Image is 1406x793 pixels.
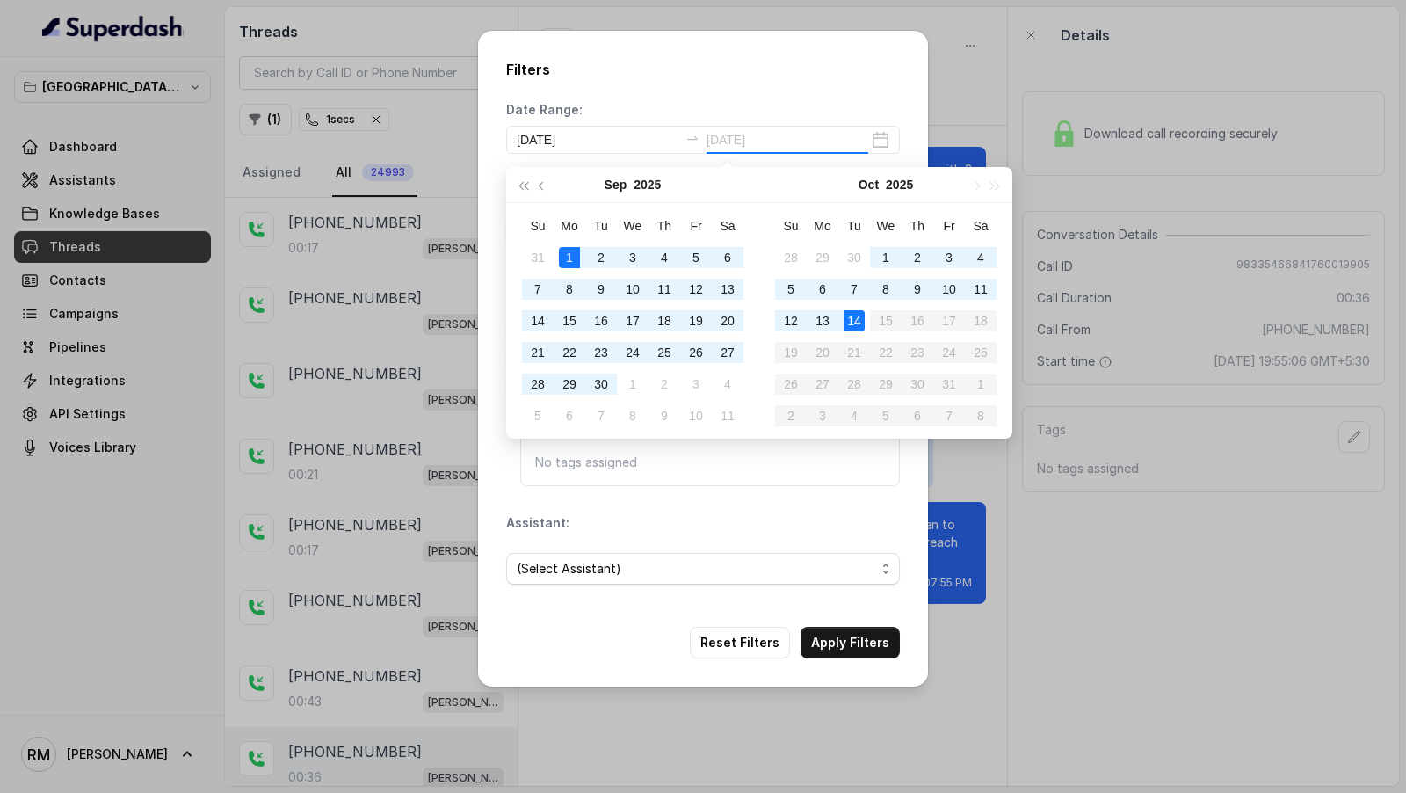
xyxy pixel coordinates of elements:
button: (Select Assistant) [506,553,900,585]
td: 2025-10-14 [838,305,870,337]
div: 7 [527,279,548,300]
td: 2025-09-06 [712,242,743,273]
td: 2025-10-07 [838,273,870,305]
span: (Select Assistant) [517,558,875,579]
td: 2025-09-05 [680,242,712,273]
div: 14 [527,310,548,331]
div: 3 [685,374,707,395]
td: 2025-10-09 [649,400,680,432]
td: 2025-10-03 [933,242,965,273]
div: 30 [591,374,612,395]
div: 7 [591,405,612,426]
p: Assistant: [506,514,569,532]
div: 2 [907,247,928,268]
td: 2025-09-07 [522,273,554,305]
td: 2025-10-11 [712,400,743,432]
div: 9 [591,279,612,300]
td: 2025-10-05 [775,273,807,305]
div: 9 [907,279,928,300]
div: 6 [717,247,738,268]
button: Reset Filters [690,627,790,658]
div: 2 [654,374,675,395]
input: End date [707,130,868,149]
div: 17 [622,310,643,331]
div: 4 [654,247,675,268]
div: 20 [717,310,738,331]
td: 2025-10-06 [807,273,838,305]
div: 18 [654,310,675,331]
td: 2025-09-27 [712,337,743,368]
div: 3 [622,247,643,268]
div: 3 [939,247,960,268]
th: Sa [965,210,997,242]
div: 24 [622,342,643,363]
div: 29 [559,374,580,395]
td: 2025-10-04 [712,368,743,400]
td: 2025-09-10 [617,273,649,305]
div: 8 [622,405,643,426]
td: 2025-09-20 [712,305,743,337]
td: 2025-10-07 [585,400,617,432]
td: 2025-09-28 [775,242,807,273]
td: 2025-09-24 [617,337,649,368]
td: 2025-09-30 [838,242,870,273]
td: 2025-09-15 [554,305,585,337]
td: 2025-09-09 [585,273,617,305]
td: 2025-09-29 [554,368,585,400]
th: Mo [554,210,585,242]
div: 29 [812,247,833,268]
div: 11 [654,279,675,300]
td: 2025-09-21 [522,337,554,368]
p: Date Range: [506,101,583,119]
div: 11 [970,279,991,300]
th: Tu [838,210,870,242]
div: 10 [685,405,707,426]
span: swap-right [685,131,699,145]
div: 13 [812,310,833,331]
div: 10 [939,279,960,300]
th: Tu [585,210,617,242]
div: 26 [685,342,707,363]
span: to [685,131,699,145]
div: 19 [685,310,707,331]
div: 1 [559,247,580,268]
td: 2025-10-04 [965,242,997,273]
button: Sep [605,167,627,202]
td: 2025-10-10 [933,273,965,305]
td: 2025-09-16 [585,305,617,337]
input: Start date [517,130,678,149]
td: 2025-09-22 [554,337,585,368]
p: No tags assigned [535,454,885,471]
div: 8 [559,279,580,300]
div: 13 [717,279,738,300]
div: 16 [591,310,612,331]
div: 9 [654,405,675,426]
div: 23 [591,342,612,363]
td: 2025-10-09 [902,273,933,305]
td: 2025-10-13 [807,305,838,337]
div: 2 [591,247,612,268]
th: Th [649,210,680,242]
td: 2025-09-28 [522,368,554,400]
td: 2025-10-11 [965,273,997,305]
td: 2025-10-01 [617,368,649,400]
td: 2025-10-06 [554,400,585,432]
div: 10 [622,279,643,300]
div: 15 [559,310,580,331]
div: 12 [685,279,707,300]
div: 31 [527,247,548,268]
td: 2025-09-03 [617,242,649,273]
div: 5 [685,247,707,268]
td: 2025-09-11 [649,273,680,305]
button: 2025 [634,167,661,202]
td: 2025-09-30 [585,368,617,400]
td: 2025-09-01 [554,242,585,273]
div: 28 [527,374,548,395]
td: 2025-09-14 [522,305,554,337]
td: 2025-10-02 [649,368,680,400]
div: 6 [559,405,580,426]
button: Oct [859,167,879,202]
td: 2025-09-08 [554,273,585,305]
th: Su [775,210,807,242]
td: 2025-10-03 [680,368,712,400]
